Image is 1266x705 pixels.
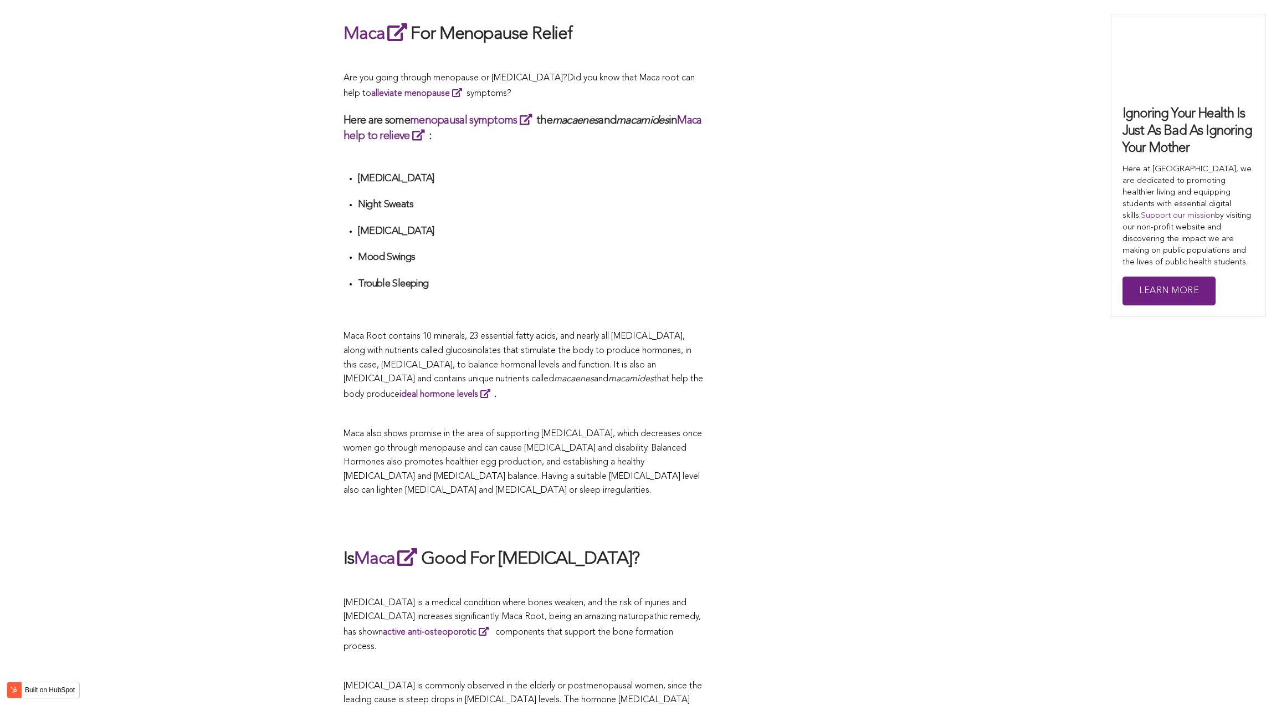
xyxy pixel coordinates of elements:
[554,375,594,384] span: macaenes
[344,546,704,571] h2: Is Good For [MEDICAL_DATA]?
[344,430,702,495] span: Maca also shows promise in the area of supporting [MEDICAL_DATA], which decreases once women go t...
[410,115,536,126] a: menopausal symptoms
[344,74,567,83] span: Are you going through menopause or [MEDICAL_DATA]?
[616,115,669,126] em: macamides
[358,172,704,185] h4: [MEDICAL_DATA]
[552,115,598,126] em: macaenes
[358,225,704,238] h4: [MEDICAL_DATA]
[344,332,691,384] span: Maca Root contains 10 minerals, 23 essential fatty acids, and nearly all [MEDICAL_DATA], along wi...
[344,375,703,399] span: that help the body produce
[358,278,704,290] h4: Trouble Sleeping
[344,115,702,142] a: Maca help to relieve
[7,682,80,698] button: Built on HubSpot
[344,25,411,43] a: Maca
[358,251,704,264] h4: Mood Swings
[1211,652,1266,705] iframe: Chat Widget
[383,628,493,637] a: active anti-osteoporotic
[344,599,701,651] span: [MEDICAL_DATA] is a medical condition where bones weaken, and the risk of injuries and [MEDICAL_D...
[399,390,495,399] a: ideal hormone levels
[399,390,496,399] strong: .
[344,21,704,47] h2: For Menopause Relief
[7,683,20,697] img: HubSpot sprocket logo
[1123,277,1216,306] a: Learn More
[594,375,608,384] span: and
[608,375,654,384] span: macamides
[20,683,79,697] label: Built on HubSpot
[344,113,704,144] h3: Here are some the and in :
[371,89,467,98] a: alleviate menopause
[358,198,704,211] h4: Night Sweats
[354,550,421,568] a: Maca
